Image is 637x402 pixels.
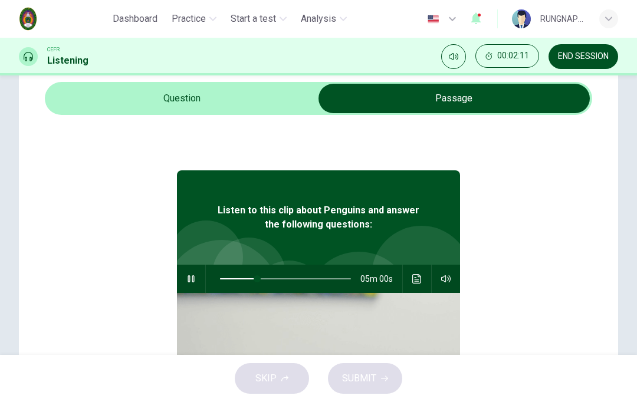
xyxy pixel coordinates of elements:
span: Dashboard [113,12,157,26]
div: RUNGNAPHA KAEKUN [540,12,585,26]
img: Profile picture [512,9,531,28]
button: Start a test [226,8,291,29]
button: Dashboard [108,8,162,29]
button: Practice [167,8,221,29]
span: 05m 00s [360,265,402,293]
span: Analysis [301,12,336,26]
span: CEFR [47,45,60,54]
button: 00:02:11 [475,44,539,68]
img: NRRU logo [19,7,81,31]
a: NRRU logo [19,7,108,31]
span: Practice [172,12,206,26]
button: Click to see the audio transcription [408,265,426,293]
button: Analysis [296,8,352,29]
span: Start a test [231,12,276,26]
img: en [426,15,441,24]
span: END SESSION [558,52,609,61]
span: 00:02:11 [497,51,529,61]
button: END SESSION [549,44,618,69]
div: Mute [441,44,466,69]
h1: Listening [47,54,88,68]
span: Listen to this clip about Penguins and answer the following questions: [215,203,422,232]
div: Hide [475,44,539,69]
